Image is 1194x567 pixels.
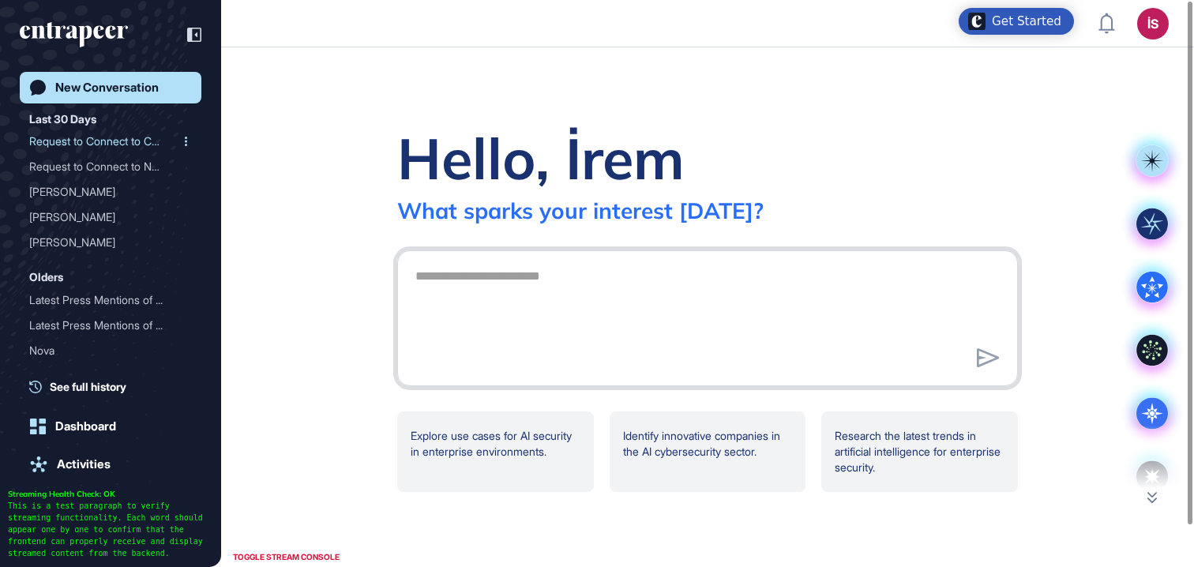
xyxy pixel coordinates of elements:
a: New Conversation [20,72,201,103]
div: Get Started [992,13,1061,29]
span: See full history [50,378,126,395]
div: TOGGLE STREAM CONSOLE [229,547,344,567]
div: Articles on Tesla [29,363,179,389]
div: Request to Connect to Nova [29,154,192,179]
a: See full history [29,378,201,395]
div: Hello, İrem [397,122,685,193]
div: Latest Press Mentions of ... [29,313,179,338]
div: [PERSON_NAME] [29,230,179,255]
div: Curie [29,179,192,205]
div: [PERSON_NAME] [29,205,179,230]
div: Latest Press Mentions of ... [29,287,179,313]
div: Curie [29,230,192,255]
div: Identify innovative companies in the AI cybersecurity sector. [610,411,806,492]
div: Last 30 Days [29,110,96,129]
div: Open Get Started checklist [959,8,1074,35]
div: Nova [29,338,192,363]
button: İS [1137,8,1169,39]
a: Activities [20,449,201,480]
div: Request to Connect to Cur... [29,129,179,154]
div: Articles on Tesla [29,363,192,389]
div: Activities [57,457,111,471]
div: Dashboard [55,419,116,434]
img: launcher-image-alternative-text [968,13,986,30]
div: Curie [29,205,192,230]
div: Nova [29,338,179,363]
div: Research the latest trends in artificial intelligence for enterprise security. [821,411,1018,492]
div: Request to Connect to Curie [29,129,192,154]
div: What sparks your interest [DATE]? [397,197,764,224]
div: Latest Press Mentions of Open AI [29,287,192,313]
div: [PERSON_NAME] [29,179,179,205]
a: Dashboard [20,411,201,442]
div: Explore use cases for AI security in enterprise environments. [397,411,594,492]
div: entrapeer-logo [20,22,128,47]
div: Latest Press Mentions of OpenAI [29,313,192,338]
div: Request to Connect to Nov... [29,154,179,179]
div: New Conversation [55,81,159,95]
div: Olders [29,268,63,287]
